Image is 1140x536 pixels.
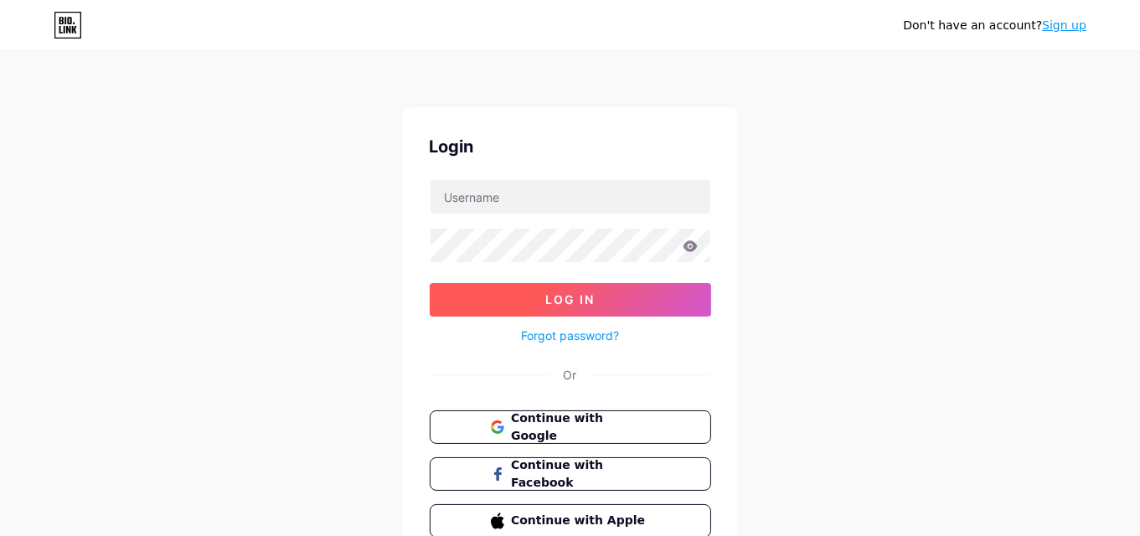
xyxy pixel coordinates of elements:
[431,180,710,214] input: Username
[511,410,649,445] span: Continue with Google
[430,134,711,159] div: Login
[430,457,711,491] button: Continue with Facebook
[903,17,1086,34] div: Don't have an account?
[545,292,595,307] span: Log In
[521,327,619,344] a: Forgot password?
[511,512,649,529] span: Continue with Apple
[1042,18,1086,32] a: Sign up
[430,410,711,444] button: Continue with Google
[430,283,711,317] button: Log In
[511,456,649,492] span: Continue with Facebook
[564,366,577,384] div: Or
